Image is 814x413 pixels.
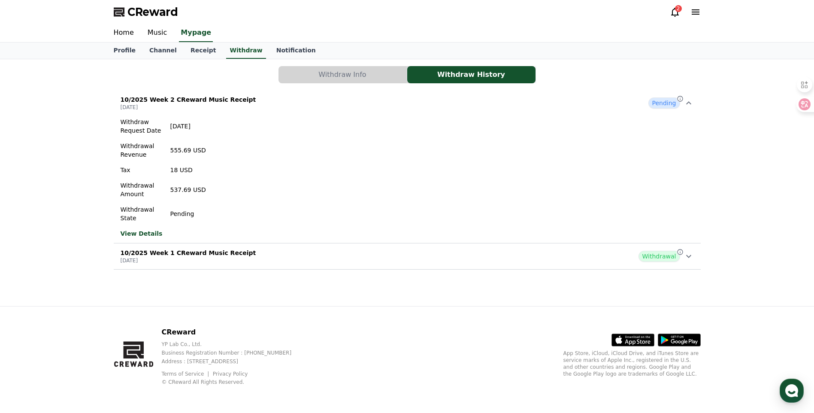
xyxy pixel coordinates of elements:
[22,285,37,292] span: Home
[170,166,206,174] p: 18 USD
[184,43,223,59] a: Receipt
[161,379,305,386] p: © CReward All Rights Reserved.
[121,205,163,222] p: Withdrawal State
[114,90,701,243] button: 10/2025 Week 2 CReward Music Receipt [DATE] Pending Withdraw Request Date [DATE] Withdrawal Reven...
[563,350,701,377] p: App Store, iCloud, iCloud Drive, and iTunes Store are service marks of Apple Inc., registered in ...
[670,7,680,17] a: 2
[638,251,680,262] span: Withdrawal
[179,24,213,42] a: Mypage
[114,243,701,270] button: 10/2025 Week 1 CReward Music Receipt [DATE] Withdrawal
[127,285,148,292] span: Settings
[71,285,97,292] span: Messages
[213,371,248,377] a: Privacy Policy
[142,43,184,59] a: Channel
[107,43,142,59] a: Profile
[161,371,210,377] a: Terms of Service
[675,5,682,12] div: 2
[107,24,141,42] a: Home
[121,229,206,238] a: View Details
[278,66,407,83] button: Withdraw Info
[170,185,206,194] p: 537.69 USD
[648,97,680,109] span: Pending
[170,146,206,155] p: 555.69 USD
[121,166,163,174] p: Tax
[121,95,256,104] p: 10/2025 Week 2 CReward Music Receipt
[161,341,305,348] p: YP Lab Co., Ltd.
[161,358,305,365] p: Address : [STREET_ADDRESS]
[161,327,305,337] p: CReward
[121,249,256,257] p: 10/2025 Week 1 CReward Music Receipt
[407,66,536,83] button: Withdraw History
[121,118,163,135] p: Withdraw Request Date
[3,272,57,294] a: Home
[57,272,111,294] a: Messages
[269,43,323,59] a: Notification
[170,210,206,218] p: Pending
[226,43,266,59] a: Withdraw
[114,5,178,19] a: CReward
[141,24,174,42] a: Music
[121,181,163,198] p: Withdrawal Amount
[161,349,305,356] p: Business Registration Number : [PHONE_NUMBER]
[407,66,536,83] a: Withdraw History
[111,272,165,294] a: Settings
[121,104,256,111] p: [DATE]
[170,122,206,131] p: [DATE]
[121,257,256,264] p: [DATE]
[121,142,163,159] p: Withdrawal Revenue
[127,5,178,19] span: CReward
